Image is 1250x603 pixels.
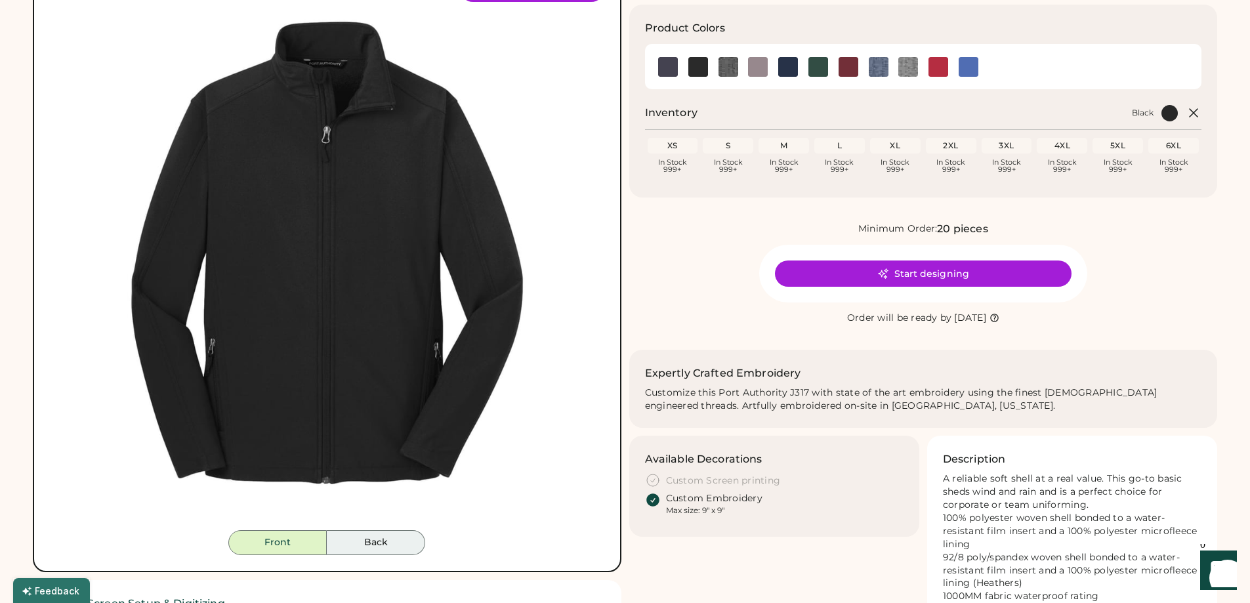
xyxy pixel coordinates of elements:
div: Order will be ready by [847,312,952,325]
h2: Expertly Crafted Embroidery [645,365,801,381]
div: In Stock 999+ [761,159,806,173]
div: Pearl Grey Heather [898,57,918,77]
iframe: Front Chat [1188,544,1244,600]
div: Black [688,57,708,77]
div: Dress Blue Navy [778,57,798,77]
img: Dress Blue Navy Swatch Image [778,57,798,77]
div: XS [650,140,696,151]
div: M [761,140,806,151]
div: In Stock 999+ [1095,159,1140,173]
div: In Stock 999+ [873,159,918,173]
div: Maroon [839,57,858,77]
div: 5XL [1095,140,1140,151]
h3: Product Colors [645,20,726,36]
img: Black Charcoal Heather Swatch Image [719,57,738,77]
img: Deep Smoke Swatch Image [748,57,768,77]
div: Battleship Grey [658,57,678,77]
div: In Stock 999+ [984,159,1030,173]
div: XL [873,140,918,151]
div: S [705,140,751,151]
img: Battleship Grey Swatch Image [658,57,678,77]
img: True Royal Swatch Image [959,57,978,77]
button: Front [228,530,327,555]
div: In Stock 999+ [705,159,751,173]
div: 2XL [928,140,974,151]
div: 20 pieces [937,221,988,237]
div: Navy Heather [869,57,888,77]
h3: Description [943,451,1006,467]
div: In Stock 999+ [650,159,696,173]
div: Forest Green [808,57,828,77]
img: Navy Heather Swatch Image [869,57,888,77]
div: 3XL [984,140,1030,151]
div: In Stock 999+ [817,159,862,173]
div: In Stock 999+ [1039,159,1085,173]
div: Custom Embroidery [666,492,762,505]
button: Start designing [775,260,1072,287]
h3: Available Decorations [645,451,762,467]
div: L [817,140,862,151]
div: True Royal [959,57,978,77]
div: Rich Red [928,57,948,77]
button: Back [327,530,425,555]
img: Maroon Swatch Image [839,57,858,77]
div: In Stock 999+ [1151,159,1196,173]
div: Customize this Port Authority J317 with state of the art embroidery using the finest [DEMOGRAPHIC... [645,386,1202,413]
img: Pearl Grey Heather Swatch Image [898,57,918,77]
div: Max size: 9" x 9" [666,505,724,516]
h2: Inventory [645,105,698,121]
div: [DATE] [954,312,986,325]
div: Minimum Order: [858,222,938,236]
div: Black [1132,108,1154,118]
div: In Stock 999+ [928,159,974,173]
div: 6XL [1151,140,1196,151]
div: 4XL [1039,140,1085,151]
img: Forest Green Swatch Image [808,57,828,77]
div: Custom Screen printing [666,474,781,488]
img: Rich Red Swatch Image [928,57,948,77]
img: Black Swatch Image [688,57,708,77]
div: Black Charcoal Heather [719,57,738,77]
div: Deep Smoke [748,57,768,77]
